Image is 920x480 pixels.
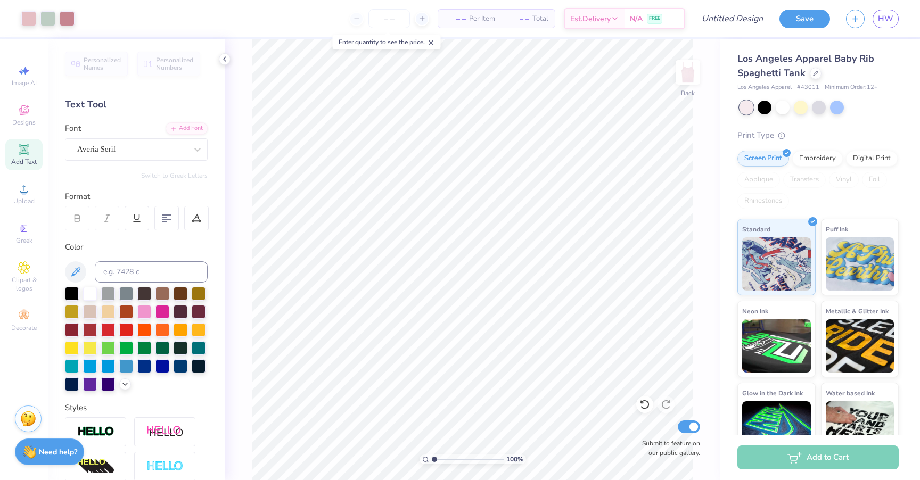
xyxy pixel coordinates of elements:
span: Personalized Names [84,56,121,71]
span: HW [878,13,893,25]
div: Screen Print [737,151,789,167]
input: e.g. 7428 c [95,261,208,283]
span: Metallic & Glitter Ink [826,305,889,317]
label: Submit to feature on our public gallery. [636,438,700,458]
div: Vinyl [829,172,859,188]
div: Rhinestones [737,193,789,209]
label: Font [65,122,81,135]
div: Print Type [737,129,899,142]
span: Per Item [469,13,495,24]
img: 3d Illusion [77,458,114,475]
span: Decorate [11,324,37,332]
span: Designs [12,118,36,127]
img: Water based Ink [826,401,894,454]
span: – – [508,13,529,24]
div: Applique [737,172,780,188]
div: Format [65,191,209,203]
span: N/A [630,13,643,24]
img: Glow in the Dark Ink [742,401,811,454]
span: Minimum Order: 12 + [825,83,878,92]
span: Est. Delivery [570,13,611,24]
div: Digital Print [846,151,898,167]
button: Switch to Greek Letters [141,171,208,180]
span: Image AI [12,79,37,87]
img: Metallic & Glitter Ink [826,319,894,373]
div: Transfers [783,172,826,188]
span: Personalized Numbers [156,56,194,71]
span: FREE [649,15,660,22]
img: Negative Space [146,460,184,473]
span: – – [445,13,466,24]
a: HW [873,10,899,28]
span: Water based Ink [826,387,875,399]
span: Total [532,13,548,24]
span: 100 % [506,454,523,464]
span: Los Angeles Apparel Baby Rib Spaghetti Tank [737,52,874,79]
span: Add Text [11,158,37,166]
img: Standard [742,237,811,291]
div: Embroidery [792,151,843,167]
div: Text Tool [65,97,208,112]
span: Upload [13,197,35,205]
div: Add Font [166,122,208,135]
div: Color [65,241,208,253]
input: – – [368,9,410,28]
img: Stroke [77,426,114,438]
span: # 43011 [797,83,819,92]
input: Untitled Design [693,8,771,29]
button: Save [779,10,830,28]
span: Puff Ink [826,224,848,235]
img: Puff Ink [826,237,894,291]
div: Foil [862,172,887,188]
img: Back [677,62,699,83]
span: Clipart & logos [5,276,43,293]
div: Back [681,88,695,98]
span: Los Angeles Apparel [737,83,792,92]
span: Standard [742,224,770,235]
span: Greek [16,236,32,245]
div: Enter quantity to see the price. [333,35,441,49]
img: Neon Ink [742,319,811,373]
img: Shadow [146,425,184,438]
strong: Need help? [39,447,77,457]
span: Glow in the Dark Ink [742,387,803,399]
span: Neon Ink [742,305,768,317]
div: Styles [65,402,208,414]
